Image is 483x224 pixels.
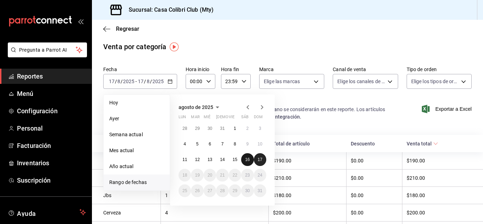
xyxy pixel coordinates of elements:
abbr: 23 de agosto de 2025 [245,173,250,178]
span: Menú [17,89,86,98]
abbr: 1 de agosto de 2025 [234,126,236,131]
span: Semana actual [109,131,164,138]
button: 29 de agosto de 2025 [229,184,241,197]
span: / [150,79,152,84]
abbr: 5 de agosto de 2025 [196,142,199,147]
input: -- [138,79,144,84]
span: Reportes [17,71,86,81]
button: 21 de agosto de 2025 [216,169,228,182]
th: Descuento [347,135,402,152]
abbr: 24 de agosto de 2025 [258,173,262,178]
abbr: 17 de agosto de 2025 [258,157,262,162]
button: 9 de agosto de 2025 [241,138,254,150]
button: 29 de julio de 2025 [191,122,203,135]
abbr: 26 de agosto de 2025 [195,188,199,193]
div: $0.00 [351,210,398,216]
button: 18 de agosto de 2025 [179,169,191,182]
button: 1 de agosto de 2025 [229,122,241,135]
span: / [115,79,117,84]
div: 1 [165,193,264,198]
span: Mes actual [109,147,164,154]
div: $210.00 [273,175,342,181]
abbr: 22 de agosto de 2025 [233,173,237,178]
div: Venta por categoría [103,41,167,52]
label: Canal de venta [333,67,398,72]
button: 13 de agosto de 2025 [204,153,216,166]
div: $180.00 [273,193,342,198]
a: Pregunta a Parrot AI [5,51,87,59]
button: 15 de agosto de 2025 [229,153,241,166]
abbr: 7 de agosto de 2025 [221,142,224,147]
label: Tipo de orden [407,67,472,72]
label: Marca [259,67,324,72]
abbr: 31 de agosto de 2025 [258,188,262,193]
div: $200.00 [273,210,342,216]
span: Personal [17,124,86,133]
span: Venta total [407,141,438,147]
span: Configuración [17,106,86,116]
abbr: 19 de agosto de 2025 [195,173,199,178]
button: 31 de julio de 2025 [216,122,228,135]
input: ---- [152,79,164,84]
abbr: 16 de agosto de 2025 [245,157,250,162]
abbr: 31 de julio de 2025 [220,126,225,131]
button: 11 de agosto de 2025 [179,153,191,166]
abbr: 29 de agosto de 2025 [233,188,237,193]
span: Ayuda [17,208,77,217]
button: 24 de agosto de 2025 [254,169,266,182]
span: Facturación [17,141,86,150]
span: / [144,79,146,84]
span: Rango de fechas [109,179,164,186]
abbr: 25 de agosto de 2025 [182,188,187,193]
div: $200.00 [407,210,472,216]
abbr: jueves [216,115,258,122]
abbr: miércoles [204,115,210,122]
abbr: 15 de agosto de 2025 [233,157,237,162]
div: $0.00 [351,193,398,198]
label: Hora fin [221,67,251,72]
img: Tooltip marker [170,42,179,51]
abbr: 14 de agosto de 2025 [220,157,225,162]
button: 30 de julio de 2025 [204,122,216,135]
abbr: 30 de julio de 2025 [208,126,212,131]
abbr: 18 de agosto de 2025 [182,173,187,178]
span: Regresar [116,25,139,32]
button: 4 de agosto de 2025 [179,138,191,150]
button: 12 de agosto de 2025 [191,153,203,166]
button: 10 de agosto de 2025 [254,138,266,150]
div: Cerveza [103,210,156,216]
span: / [121,79,123,84]
abbr: 12 de agosto de 2025 [195,157,199,162]
button: 2 de agosto de 2025 [241,122,254,135]
abbr: 6 de agosto de 2025 [209,142,211,147]
span: Elige los canales de venta [337,78,385,85]
abbr: 9 de agosto de 2025 [246,142,249,147]
button: 30 de agosto de 2025 [241,184,254,197]
button: 17 de agosto de 2025 [254,153,266,166]
div: $190.00 [273,158,342,163]
abbr: 10 de agosto de 2025 [258,142,262,147]
th: Total de artículo [269,135,347,152]
button: 5 de agosto de 2025 [191,138,203,150]
button: Regresar [103,25,139,32]
div: Jbs [103,193,156,198]
button: 16 de agosto de 2025 [241,153,254,166]
abbr: 2 de agosto de 2025 [246,126,249,131]
input: ---- [123,79,135,84]
button: agosto de 2025 [179,103,222,111]
button: Exportar a Excel [423,105,472,113]
div: $210.00 [407,175,472,181]
abbr: domingo [254,115,263,122]
span: Inventarios [17,158,86,168]
abbr: 29 de julio de 2025 [195,126,199,131]
abbr: sábado [241,115,249,122]
abbr: martes [191,115,199,122]
abbr: 8 de agosto de 2025 [234,142,236,147]
button: open_drawer_menu [78,18,83,24]
span: agosto de 2025 [179,104,213,110]
button: 28 de julio de 2025 [179,122,191,135]
abbr: 3 de agosto de 2025 [259,126,261,131]
button: 8 de agosto de 2025 [229,138,241,150]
